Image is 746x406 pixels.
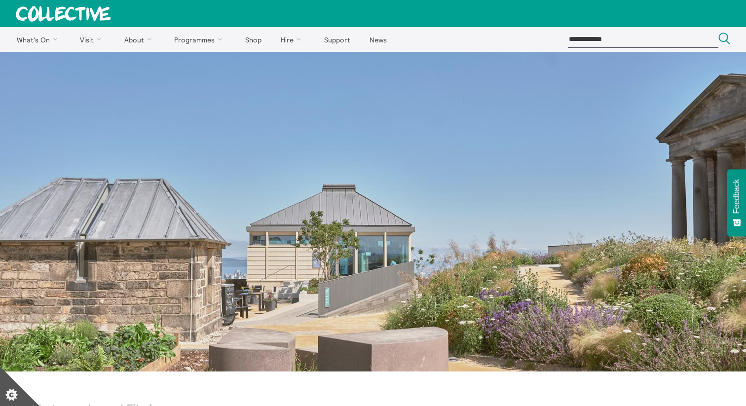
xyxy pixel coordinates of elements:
a: Shop [236,27,270,52]
a: Support [315,27,359,52]
a: Visit [72,27,114,52]
a: News [361,27,395,52]
span: Feedback [732,179,741,214]
button: Feedback - Show survey [727,169,746,236]
a: About [115,27,164,52]
a: Programmes [166,27,235,52]
a: Hire [272,27,314,52]
a: What's On [8,27,70,52]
